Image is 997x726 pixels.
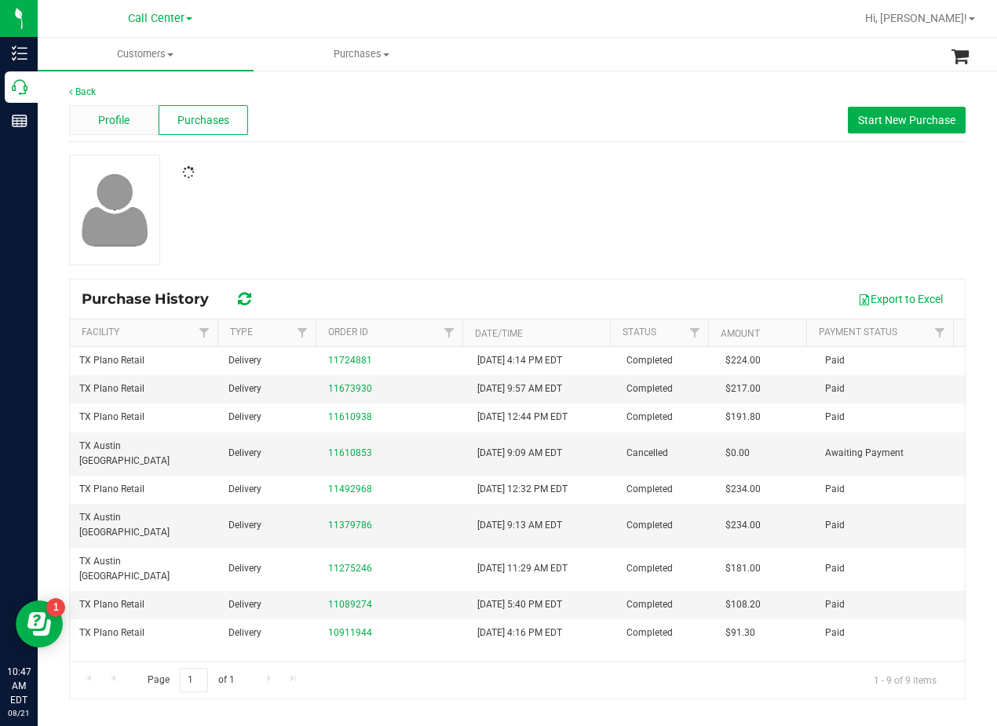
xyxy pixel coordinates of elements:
[725,626,755,640] span: $91.30
[228,626,261,640] span: Delivery
[825,446,904,461] span: Awaiting Payment
[328,563,372,574] a: 11275246
[74,170,156,250] img: user-icon.png
[626,597,673,612] span: Completed
[477,482,568,497] span: [DATE] 12:32 PM EDT
[328,520,372,531] a: 11379786
[626,381,673,396] span: Completed
[254,47,469,61] span: Purchases
[477,353,562,368] span: [DATE] 4:14 PM EDT
[477,626,562,640] span: [DATE] 4:16 PM EDT
[228,381,261,396] span: Delivery
[626,410,673,425] span: Completed
[681,319,707,346] a: Filter
[46,598,65,617] iframe: Resource center unread badge
[825,482,845,497] span: Paid
[12,46,27,61] inline-svg: Inventory
[721,328,760,339] a: Amount
[134,668,247,692] span: Page of 1
[626,446,668,461] span: Cancelled
[228,561,261,576] span: Delivery
[38,38,254,71] a: Customers
[328,599,372,610] a: 11089274
[79,381,144,396] span: TX Plano Retail
[825,626,845,640] span: Paid
[626,482,673,497] span: Completed
[79,554,210,584] span: TX Austin [GEOGRAPHIC_DATA]
[825,561,845,576] span: Paid
[16,600,63,648] iframe: Resource center
[328,411,372,422] a: 11610938
[725,381,761,396] span: $217.00
[228,410,261,425] span: Delivery
[865,12,967,24] span: Hi, [PERSON_NAME]!
[228,353,261,368] span: Delivery
[328,627,372,638] a: 10911944
[858,114,955,126] span: Start New Purchase
[79,597,144,612] span: TX Plano Retail
[725,410,761,425] span: $191.80
[475,328,523,339] a: Date/Time
[725,597,761,612] span: $108.20
[82,290,225,308] span: Purchase History
[79,482,144,497] span: TX Plano Retail
[725,446,750,461] span: $0.00
[477,597,562,612] span: [DATE] 5:40 PM EDT
[180,668,208,692] input: 1
[725,518,761,533] span: $234.00
[725,353,761,368] span: $224.00
[477,381,562,396] span: [DATE] 9:57 AM EDT
[825,518,845,533] span: Paid
[477,446,562,461] span: [DATE] 9:09 AM EDT
[177,112,229,129] span: Purchases
[848,107,966,133] button: Start New Purchase
[79,510,210,540] span: TX Austin [GEOGRAPHIC_DATA]
[82,327,119,337] a: Facility
[12,79,27,95] inline-svg: Call Center
[98,112,130,129] span: Profile
[289,319,315,346] a: Filter
[7,665,31,707] p: 10:47 AM EDT
[230,327,253,337] a: Type
[626,626,673,640] span: Completed
[825,597,845,612] span: Paid
[254,38,469,71] a: Purchases
[228,518,261,533] span: Delivery
[328,383,372,394] a: 11673930
[69,86,96,97] a: Back
[228,597,261,612] span: Delivery
[79,626,144,640] span: TX Plano Retail
[7,707,31,719] p: 08/21
[725,482,761,497] span: $234.00
[228,482,261,497] span: Delivery
[819,327,897,337] a: Payment Status
[861,668,949,691] span: 1 - 9 of 9 items
[191,319,217,346] a: Filter
[623,327,656,337] a: Status
[128,12,184,25] span: Call Center
[825,410,845,425] span: Paid
[328,483,372,494] a: 11492968
[848,286,953,312] button: Export to Excel
[725,561,761,576] span: $181.00
[626,518,673,533] span: Completed
[626,561,673,576] span: Completed
[79,439,210,469] span: TX Austin [GEOGRAPHIC_DATA]
[328,447,372,458] a: 11610853
[477,410,568,425] span: [DATE] 12:44 PM EDT
[12,113,27,129] inline-svg: Reports
[477,561,568,576] span: [DATE] 11:29 AM EDT
[477,518,562,533] span: [DATE] 9:13 AM EDT
[927,319,953,346] a: Filter
[825,381,845,396] span: Paid
[79,353,144,368] span: TX Plano Retail
[436,319,462,346] a: Filter
[825,353,845,368] span: Paid
[228,446,261,461] span: Delivery
[328,327,368,337] a: Order ID
[38,47,254,61] span: Customers
[328,355,372,366] a: 11724881
[79,410,144,425] span: TX Plano Retail
[626,353,673,368] span: Completed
